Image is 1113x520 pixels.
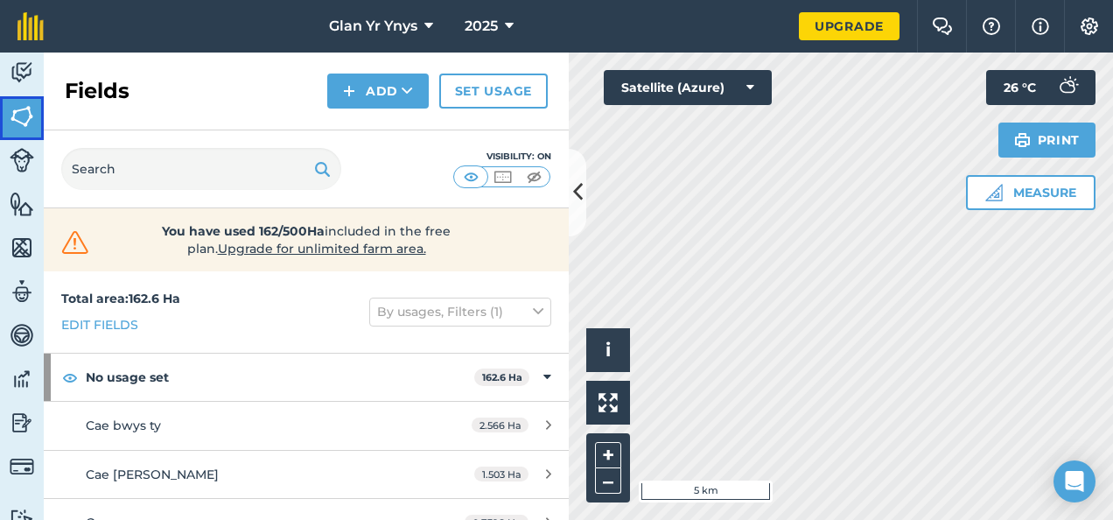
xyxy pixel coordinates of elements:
[44,451,569,498] a: Cae [PERSON_NAME]1.503 Ha
[65,77,129,105] h2: Fields
[86,418,161,433] span: Cae bwys ty
[58,229,93,256] img: svg+xml;base64,PHN2ZyB4bWxucz0iaHR0cDovL3d3dy53My5vcmcvMjAwMC9zdmciIHdpZHRoPSIzMiIgaGVpZ2h0PSIzMC...
[981,18,1002,35] img: A question mark icon
[1004,70,1036,105] span: 26 ° C
[162,223,325,239] strong: You have used 162/500Ha
[492,168,514,186] img: svg+xml;base64,PHN2ZyB4bWxucz0iaHR0cDovL3d3dy53My5vcmcvMjAwMC9zdmciIHdpZHRoPSI1MCIgaGVpZ2h0PSI0MC...
[465,16,498,37] span: 2025
[598,393,618,412] img: Four arrows, one pointing top left, one top right, one bottom right and the last bottom left
[605,339,611,361] span: i
[329,16,417,37] span: Glan Yr Ynys
[460,168,482,186] img: svg+xml;base64,PHN2ZyB4bWxucz0iaHR0cDovL3d3dy53My5vcmcvMjAwMC9zdmciIHdpZHRoPSI1MCIgaGVpZ2h0PSI0MC...
[61,291,180,306] strong: Total area : 162.6 Ha
[10,103,34,130] img: svg+xml;base64,PHN2ZyB4bWxucz0iaHR0cDovL3d3dy53My5vcmcvMjAwMC9zdmciIHdpZHRoPSI1NiIgaGVpZ2h0PSI2MC...
[1050,70,1085,105] img: svg+xml;base64,PD94bWwgdmVyc2lvbj0iMS4wIiBlbmNvZGluZz0idXRmLTgiPz4KPCEtLSBHZW5lcmF0b3I6IEFkb2JlIE...
[1032,16,1049,37] img: svg+xml;base64,PHN2ZyB4bWxucz0iaHR0cDovL3d3dy53My5vcmcvMjAwMC9zdmciIHdpZHRoPSIxNyIgaGVpZ2h0PSIxNy...
[998,123,1096,158] button: Print
[932,18,953,35] img: Two speech bubbles overlapping with the left bubble in the forefront
[17,12,44,40] img: fieldmargin Logo
[474,467,528,481] span: 1.503 Ha
[986,70,1095,105] button: 26 °C
[314,158,331,179] img: svg+xml;base64,PHN2ZyB4bWxucz0iaHR0cDovL3d3dy53My5vcmcvMjAwMC9zdmciIHdpZHRoPSIxOSIgaGVpZ2h0PSIyNC...
[1014,130,1031,151] img: svg+xml;base64,PHN2ZyB4bWxucz0iaHR0cDovL3d3dy53My5vcmcvMjAwMC9zdmciIHdpZHRoPSIxOSIgaGVpZ2h0PSIyNC...
[61,315,138,334] a: Edit fields
[10,191,34,217] img: svg+xml;base64,PHN2ZyB4bWxucz0iaHR0cDovL3d3dy53My5vcmcvMjAwMC9zdmciIHdpZHRoPSI1NiIgaGVpZ2h0PSI2MC...
[472,418,528,432] span: 2.566 Ha
[10,454,34,479] img: svg+xml;base64,PD94bWwgdmVyc2lvbj0iMS4wIiBlbmNvZGluZz0idXRmLTgiPz4KPCEtLSBHZW5lcmF0b3I6IEFkb2JlIE...
[44,354,569,401] div: No usage set162.6 Ha
[595,468,621,494] button: –
[10,366,34,392] img: svg+xml;base64,PD94bWwgdmVyc2lvbj0iMS4wIiBlbmNvZGluZz0idXRmLTgiPz4KPCEtLSBHZW5lcmF0b3I6IEFkb2JlIE...
[453,150,551,164] div: Visibility: On
[586,328,630,372] button: i
[44,402,569,449] a: Cae bwys ty2.566 Ha
[120,222,493,257] span: included in the free plan .
[86,354,474,401] strong: No usage set
[10,60,34,86] img: svg+xml;base64,PD94bWwgdmVyc2lvbj0iMS4wIiBlbmNvZGluZz0idXRmLTgiPz4KPCEtLSBHZW5lcmF0b3I6IEFkb2JlIE...
[10,148,34,172] img: svg+xml;base64,PD94bWwgdmVyc2lvbj0iMS4wIiBlbmNvZGluZz0idXRmLTgiPz4KPCEtLSBHZW5lcmF0b3I6IEFkb2JlIE...
[58,222,555,257] a: You have used 162/500Haincluded in the free plan.Upgrade for unlimited farm area.
[62,367,78,388] img: svg+xml;base64,PHN2ZyB4bWxucz0iaHR0cDovL3d3dy53My5vcmcvMjAwMC9zdmciIHdpZHRoPSIxOCIgaGVpZ2h0PSIyNC...
[482,371,522,383] strong: 162.6 Ha
[86,467,219,482] span: Cae [PERSON_NAME]
[799,12,899,40] a: Upgrade
[985,184,1003,201] img: Ruler icon
[10,278,34,305] img: svg+xml;base64,PD94bWwgdmVyc2lvbj0iMS4wIiBlbmNvZGluZz0idXRmLTgiPz4KPCEtLSBHZW5lcmF0b3I6IEFkb2JlIE...
[966,175,1095,210] button: Measure
[523,168,545,186] img: svg+xml;base64,PHN2ZyB4bWxucz0iaHR0cDovL3d3dy53My5vcmcvMjAwMC9zdmciIHdpZHRoPSI1MCIgaGVpZ2h0PSI0MC...
[10,235,34,261] img: svg+xml;base64,PHN2ZyB4bWxucz0iaHR0cDovL3d3dy53My5vcmcvMjAwMC9zdmciIHdpZHRoPSI1NiIgaGVpZ2h0PSI2MC...
[10,410,34,436] img: svg+xml;base64,PD94bWwgdmVyc2lvbj0iMS4wIiBlbmNvZGluZz0idXRmLTgiPz4KPCEtLSBHZW5lcmF0b3I6IEFkb2JlIE...
[10,322,34,348] img: svg+xml;base64,PD94bWwgdmVyc2lvbj0iMS4wIiBlbmNvZGluZz0idXRmLTgiPz4KPCEtLSBHZW5lcmF0b3I6IEFkb2JlIE...
[595,442,621,468] button: +
[327,74,429,109] button: Add
[343,81,355,102] img: svg+xml;base64,PHN2ZyB4bWxucz0iaHR0cDovL3d3dy53My5vcmcvMjAwMC9zdmciIHdpZHRoPSIxNCIgaGVpZ2h0PSIyNC...
[1053,460,1095,502] div: Open Intercom Messenger
[604,70,772,105] button: Satellite (Azure)
[439,74,548,109] a: Set usage
[218,241,426,256] span: Upgrade for unlimited farm area.
[61,148,341,190] input: Search
[1079,18,1100,35] img: A cog icon
[369,298,551,326] button: By usages, Filters (1)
